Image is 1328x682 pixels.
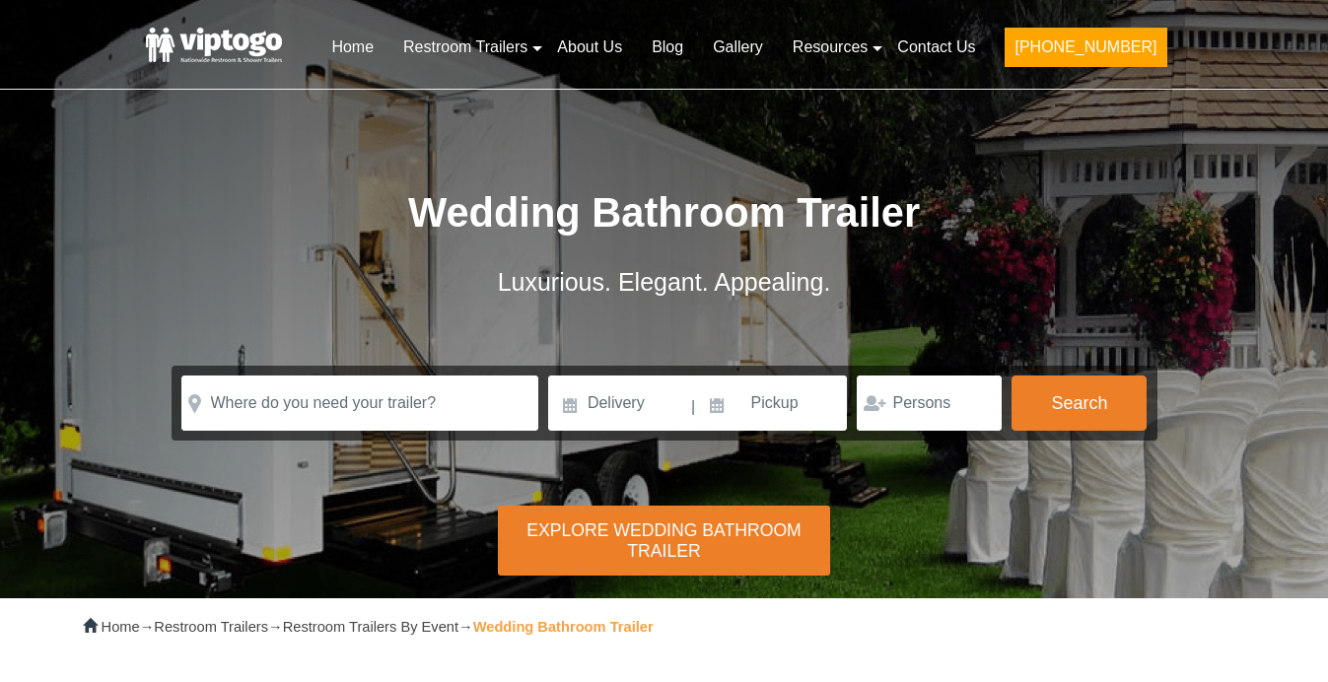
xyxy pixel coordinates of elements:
input: Persons [857,375,1002,431]
span: Luxurious. Elegant. Appealing. [498,268,831,296]
span: | [691,375,695,439]
a: Restroom Trailers By Event [283,619,458,635]
span: → → → [102,619,654,635]
div: Explore Wedding Bathroom Trailer [498,506,830,576]
input: Pickup [698,375,848,431]
a: Contact Us [882,26,990,69]
button: Search [1012,375,1147,431]
a: Resources [778,26,882,69]
a: Home [316,26,388,69]
button: [PHONE_NUMBER] [1005,28,1166,67]
a: Restroom Trailers [154,619,268,635]
a: About Us [542,26,637,69]
a: Gallery [698,26,778,69]
a: Home [102,619,140,635]
span: Wedding Bathroom Trailer [408,189,920,236]
a: Restroom Trailers [388,26,542,69]
input: Where do you need your trailer? [181,375,538,431]
input: Delivery [548,375,689,431]
strong: Wedding Bathroom Trailer [473,619,654,635]
a: [PHONE_NUMBER] [990,26,1181,79]
a: Blog [637,26,698,69]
